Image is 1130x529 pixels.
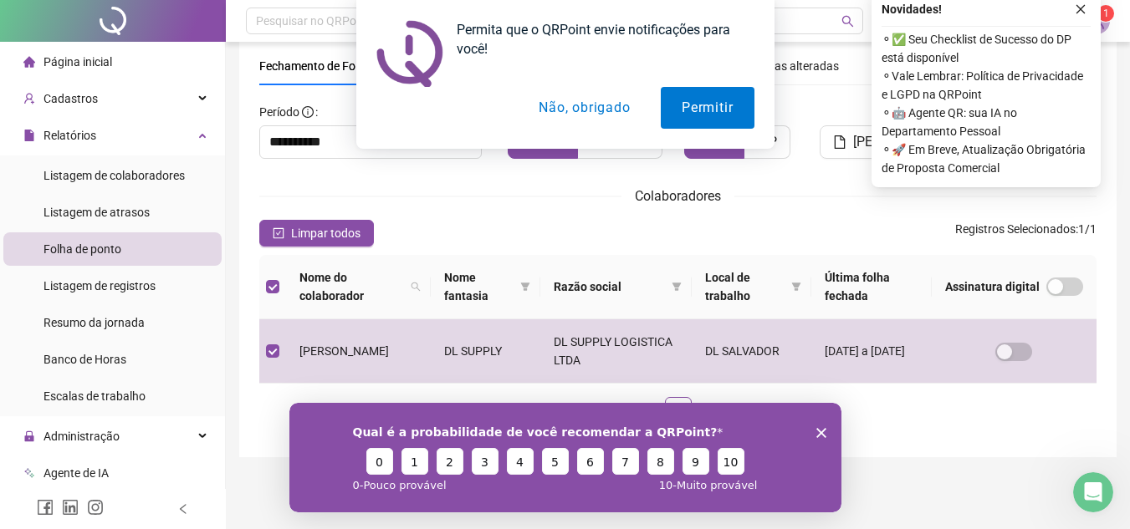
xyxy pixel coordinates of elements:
span: filter [517,265,534,308]
span: filter [520,282,530,292]
span: Administração [43,430,120,443]
span: search [407,265,424,308]
span: Folha de ponto [43,242,121,256]
li: Próxima página [698,397,725,424]
button: Limpar todos [259,220,374,247]
td: [DATE] a [DATE] [811,319,932,384]
span: Registros Selecionados [955,222,1076,236]
button: right [698,397,725,424]
span: Listagem de colaboradores [43,169,185,182]
span: Nome fantasia [444,268,514,305]
button: Não, obrigado [518,87,651,129]
span: [PERSON_NAME] [299,344,389,358]
td: DL SUPPLY LOGISTICA LTDA [540,319,692,384]
button: Permitir [661,87,754,129]
span: linkedin [62,499,79,516]
span: Resumo da jornada [43,316,145,329]
iframe: Pesquisa da QRPoint [289,403,841,512]
span: Limpar todos [291,224,360,242]
span: lock [23,430,35,442]
iframe: Intercom live chat [1073,472,1113,512]
th: Última folha fechada [811,255,932,319]
span: filter [672,282,682,292]
li: 1 [665,397,692,424]
span: search [411,282,421,292]
span: left [177,503,189,515]
span: filter [668,274,685,299]
td: DL SUPPLY [431,319,540,384]
span: to [356,135,370,149]
span: Listagem de atrasos [43,206,150,219]
span: Escalas de trabalho [43,389,146,403]
span: ⚬ 🚀 Em Breve, Atualização Obrigatória de Proposta Comercial [882,140,1091,177]
span: Agente de IA [43,466,109,480]
span: Colaboradores [635,188,721,204]
footer: QRPoint © 2025 - 2.93.1 - [226,471,1130,529]
span: instagram [87,499,104,516]
span: facebook [37,499,54,516]
span: Razão social [554,277,665,296]
div: Permita que o QRPoint envie notificações para você! [443,20,754,58]
span: Assinatura digital [945,277,1040,296]
a: 1 [666,398,691,423]
span: filter [791,282,801,292]
span: Banco de Horas [43,353,126,366]
span: Listagem de registros [43,279,156,292]
span: : 1 / 1 [955,220,1097,247]
span: check-square [273,227,284,239]
li: Página anterior [631,397,658,424]
span: filter [788,265,805,308]
td: DL SALVADOR [692,319,812,384]
span: Local de trabalho [705,268,785,305]
button: left [631,397,658,424]
span: Nome do colaborador [299,268,404,305]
